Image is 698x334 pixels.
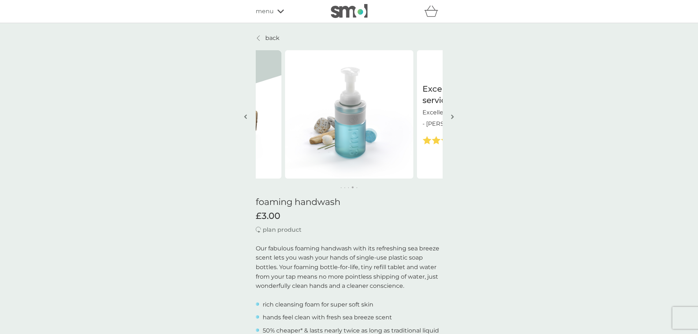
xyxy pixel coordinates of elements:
img: smol [331,4,368,18]
p: plan product [263,225,302,235]
div: basket [424,4,443,19]
span: menu [256,7,274,16]
p: rich cleansing foam for super soft skin [263,300,373,309]
p: Excellent products and service. [422,108,540,117]
img: left-arrow.svg [244,114,247,120]
h1: foaming handwash [256,197,443,208]
p: back [265,33,280,43]
a: back [256,33,280,43]
h3: Excellent products and service [422,84,540,106]
p: Our fabulous foaming handwash with its refreshing sea breeze scent lets you wash your hands of si... [256,244,443,291]
img: right-arrow.svg [451,114,454,120]
span: £3.00 [256,211,280,221]
p: - [PERSON_NAME] [422,119,477,129]
p: hands feel clean with fresh sea breeze scent [263,313,392,322]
